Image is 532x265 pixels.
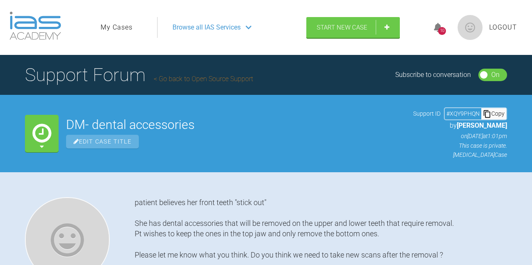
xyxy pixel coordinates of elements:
h2: DM- dental accessories [66,119,406,131]
a: Start New Case [306,17,400,38]
div: On [491,69,500,80]
span: Edit Case Title [66,135,139,149]
div: Copy [481,108,506,119]
div: Subscribe to conversation [395,69,471,80]
img: profile.png [458,15,483,40]
span: [PERSON_NAME] [457,121,507,129]
p: This case is private. [413,141,507,150]
span: Browse all IAS Services [172,22,241,33]
a: My Cases [101,22,133,33]
a: Go back to Open Source Support [154,75,253,83]
p: by [413,120,507,131]
span: Start New Case [317,24,367,31]
a: Logout [489,22,517,33]
p: [MEDICAL_DATA] Case [413,150,507,159]
h1: Support Forum [25,60,253,89]
p: on [DATE] at 1:01pm [413,131,507,141]
img: logo-light.3e3ef733.png [10,12,61,40]
span: Support ID [413,109,441,118]
div: # XQY9PHQN [445,109,481,118]
div: 10 [438,27,446,35]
